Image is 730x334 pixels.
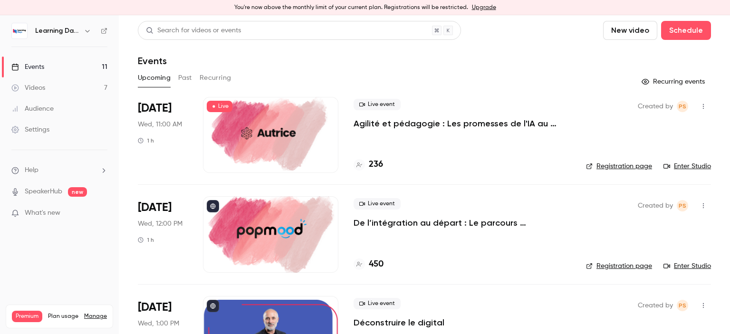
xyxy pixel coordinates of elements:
img: website_grey.svg [15,25,23,32]
img: Learning Days [12,23,27,38]
button: New video [603,21,657,40]
span: Live event [354,99,401,110]
a: SpeakerHub [25,187,62,197]
h4: 450 [369,258,384,271]
span: Prad Selvarajah [677,300,688,311]
span: Live event [354,198,401,210]
span: [DATE] [138,200,172,215]
span: PS [679,300,686,311]
span: Help [25,165,38,175]
span: Live event [354,298,401,309]
div: Oct 8 Wed, 11:00 AM (Europe/Paris) [138,97,188,173]
button: Schedule [661,21,711,40]
span: Plan usage [48,313,78,320]
button: Past [178,70,192,86]
iframe: Noticeable Trigger [96,209,107,218]
span: Created by [638,300,673,311]
h4: 236 [369,158,383,171]
span: PS [679,101,686,112]
a: Déconstruire le digital [354,317,444,328]
a: Upgrade [472,4,496,11]
a: Registration page [586,261,652,271]
a: Manage [84,313,107,320]
img: logo_orange.svg [15,15,23,23]
a: 450 [354,258,384,271]
h6: Learning Days [35,26,80,36]
span: [DATE] [138,300,172,315]
div: Settings [11,125,49,134]
span: Wed, 12:00 PM [138,219,182,229]
img: tab_keywords_by_traffic_grey.svg [108,55,115,63]
span: Wed, 11:00 AM [138,120,182,129]
span: Created by [638,101,673,112]
span: Live [207,101,232,112]
div: Videos [11,83,45,93]
a: Agilité et pédagogie : Les promesses de l'IA au service de l'expérience apprenante sont-elles ten... [354,118,571,129]
span: new [68,187,87,197]
a: Enter Studio [663,261,711,271]
div: Mots-clés [118,56,145,62]
div: Events [11,62,44,72]
img: tab_domain_overview_orange.svg [38,55,46,63]
div: v 4.0.25 [27,15,47,23]
li: help-dropdown-opener [11,165,107,175]
button: Recurring [200,70,231,86]
span: PS [679,200,686,211]
a: 236 [354,158,383,171]
div: Domaine [49,56,73,62]
div: Search for videos or events [146,26,241,36]
button: Upcoming [138,70,171,86]
a: Enter Studio [663,162,711,171]
span: Premium [12,311,42,322]
span: Created by [638,200,673,211]
span: Prad Selvarajah [677,101,688,112]
span: [DATE] [138,101,172,116]
span: Wed, 1:00 PM [138,319,179,328]
div: 1 h [138,236,154,244]
a: De l’intégration au départ : Le parcours collaborateur comme moteur de fidélité et de performance [354,217,571,229]
div: Audience [11,104,54,114]
span: Prad Selvarajah [677,200,688,211]
button: Recurring events [637,74,711,89]
a: Registration page [586,162,652,171]
span: What's new [25,208,60,218]
div: Oct 8 Wed, 12:00 PM (Europe/Paris) [138,196,188,272]
div: Domaine: [DOMAIN_NAME] [25,25,107,32]
div: 1 h [138,137,154,144]
h1: Events [138,55,167,67]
